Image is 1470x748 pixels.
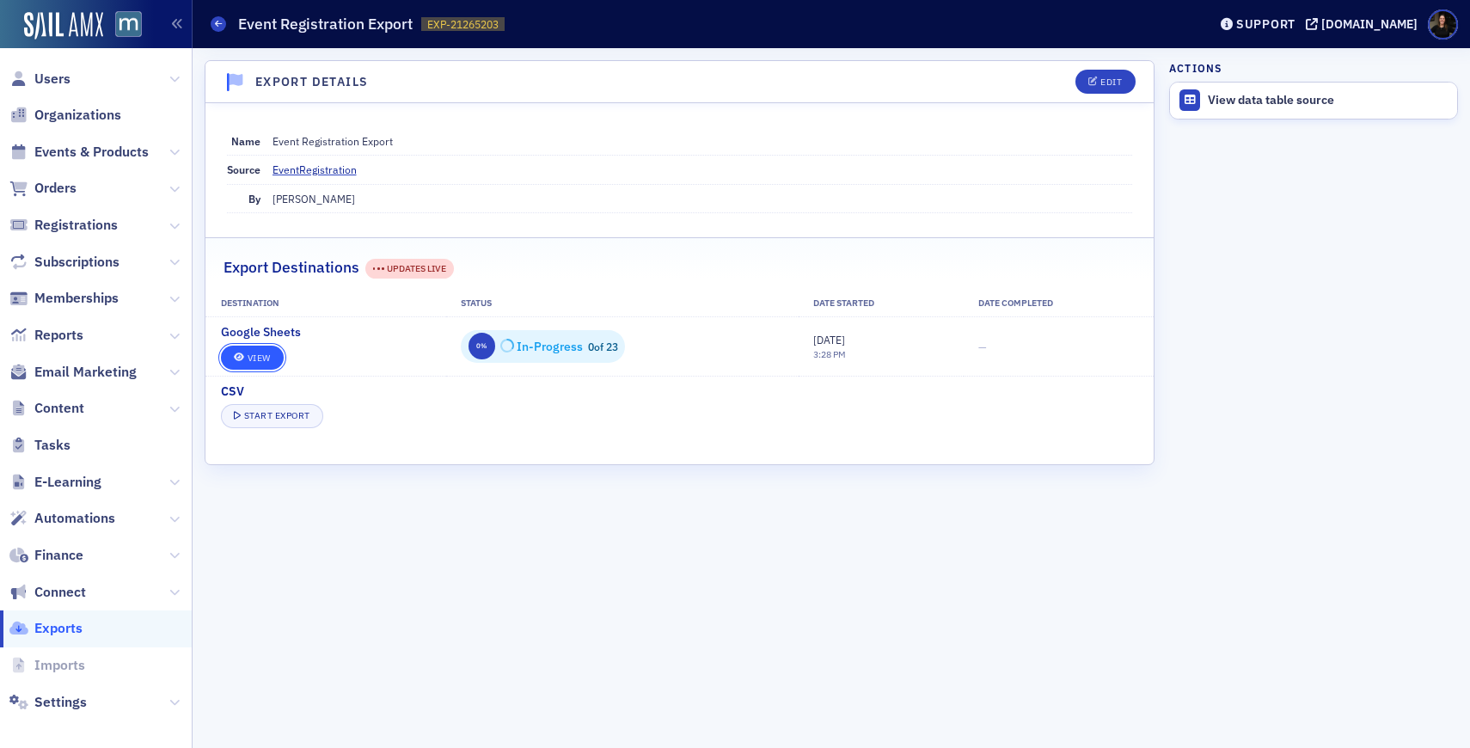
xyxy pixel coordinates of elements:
span: Organizations [34,106,121,125]
span: Settings [34,693,87,712]
a: Exports [9,619,83,638]
a: E-Learning [9,473,101,492]
a: Registrations [9,216,118,235]
span: Profile [1428,9,1458,40]
time: 3:28 PM [813,348,846,360]
h4: Actions [1169,60,1222,76]
a: View Homepage [103,11,142,40]
div: Support [1236,16,1295,32]
a: Orders [9,179,77,198]
span: Registrations [34,216,118,235]
a: Automations [9,509,115,528]
a: Reports [9,326,83,345]
span: By [248,192,260,205]
span: Memberships [34,289,119,308]
div: Edit [1100,77,1122,87]
span: CSV [221,383,244,401]
div: In-Progress [517,342,583,352]
a: Subscriptions [9,253,119,272]
dd: Event Registration Export [273,127,1133,155]
span: Events & Products [34,143,149,162]
a: Tasks [9,436,70,455]
a: EventRegistration [273,162,370,177]
a: Organizations [9,106,121,125]
div: 0 of 23 [469,333,618,360]
a: View data table source [1170,83,1457,119]
th: Destination [205,291,446,316]
div: 0 / 23 Rows [461,330,625,364]
span: Name [231,134,260,148]
span: Subscriptions [34,253,119,272]
a: Imports [9,656,85,675]
a: View [221,346,284,370]
button: Edit [1075,70,1135,94]
span: E-Learning [34,473,101,492]
a: Connect [9,583,86,602]
th: Date Completed [964,291,1154,316]
span: Source [227,162,260,176]
span: Imports [34,656,85,675]
span: [DATE] [813,333,845,346]
span: Google Sheets [221,323,301,341]
a: Settings [9,693,87,712]
img: SailAMX [115,11,142,38]
a: Users [9,70,70,89]
span: Finance [34,546,83,565]
dd: [PERSON_NAME] [273,185,1133,212]
div: View data table source [1208,93,1449,108]
a: Email Marketing [9,363,137,382]
span: Exports [34,619,83,638]
span: EXP-21265203 [427,17,499,32]
h2: Export Destinations [224,256,359,279]
span: Tasks [34,436,70,455]
a: Content [9,399,84,418]
button: Start Export [221,404,323,428]
h1: Event Registration Export [238,14,413,34]
span: Users [34,70,70,89]
span: Connect [34,583,86,602]
span: Automations [34,509,115,528]
span: Reports [34,326,83,345]
th: Status [446,291,799,316]
button: [DOMAIN_NAME] [1306,18,1424,30]
text: 0% [476,341,487,350]
span: — [978,340,987,353]
div: UPDATES LIVE [373,262,447,276]
span: Orders [34,179,77,198]
div: [DOMAIN_NAME] [1321,16,1418,32]
div: UPDATES LIVE [365,259,454,279]
span: Content [34,399,84,418]
a: Events & Products [9,143,149,162]
a: Memberships [9,289,119,308]
th: Date Started [799,291,964,316]
img: SailAMX [24,12,103,40]
a: Finance [9,546,83,565]
h4: Export Details [255,73,369,91]
span: Email Marketing [34,363,137,382]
